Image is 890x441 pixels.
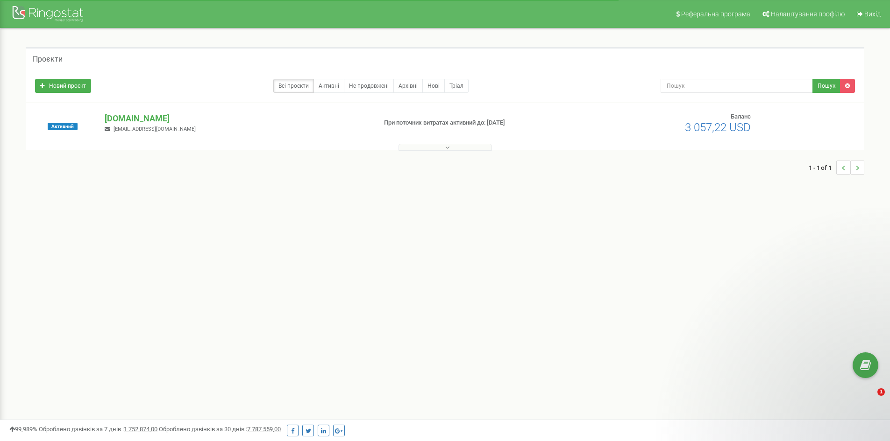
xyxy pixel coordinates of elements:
[685,121,751,134] span: 3 057,22 USD
[105,112,369,125] p: [DOMAIN_NAME]
[731,113,751,120] span: Баланс
[9,426,37,433] span: 99,989%
[247,426,281,433] u: 7 787 559,00
[877,388,885,396] span: 1
[681,10,750,18] span: Реферальна програма
[313,79,344,93] a: Активні
[858,388,881,411] iframe: Intercom live chat
[124,426,157,433] u: 1 752 874,00
[812,79,840,93] button: Пошук
[422,79,445,93] a: Нові
[393,79,423,93] a: Архівні
[48,123,78,130] span: Активний
[444,79,469,93] a: Тріал
[661,79,813,93] input: Пошук
[384,119,578,127] p: При поточних витратах активний до: [DATE]
[344,79,394,93] a: Не продовжені
[159,426,281,433] span: Оброблено дзвінків за 30 днів :
[771,10,845,18] span: Налаштування профілю
[809,161,836,175] span: 1 - 1 of 1
[35,79,91,93] a: Новий проєкт
[864,10,881,18] span: Вихід
[33,55,63,63] h5: Проєкти
[114,126,196,132] span: [EMAIL_ADDRESS][DOMAIN_NAME]
[273,79,314,93] a: Всі проєкти
[39,426,157,433] span: Оброблено дзвінків за 7 днів :
[809,151,864,184] nav: ...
